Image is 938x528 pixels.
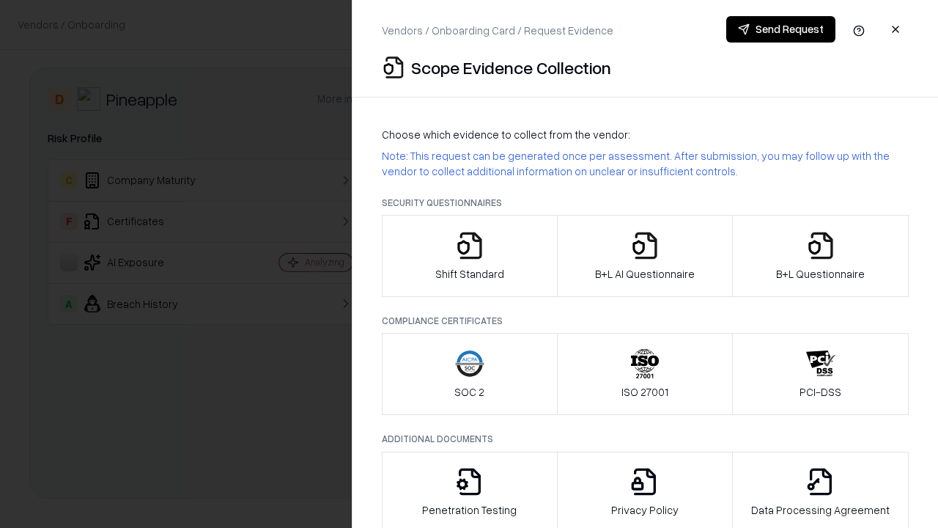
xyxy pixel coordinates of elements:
button: Send Request [726,16,835,43]
p: Note: This request can be generated once per assessment. After submission, you may follow up with... [382,148,909,179]
p: Additional Documents [382,433,909,445]
p: Choose which evidence to collect from the vendor: [382,127,909,142]
button: B+L Questionnaire [732,215,909,297]
p: Scope Evidence Collection [411,56,611,79]
p: ISO 27001 [621,384,668,400]
button: B+L AI Questionnaire [557,215,734,297]
p: Shift Standard [435,266,504,282]
button: SOC 2 [382,333,558,415]
p: B+L Questionnaire [776,266,865,282]
p: Privacy Policy [611,502,679,518]
p: SOC 2 [454,384,484,400]
p: Security Questionnaires [382,197,909,209]
p: Vendors / Onboarding Card / Request Evidence [382,23,613,38]
p: Penetration Testing [422,502,517,518]
p: B+L AI Questionnaire [595,266,695,282]
p: Data Processing Agreement [751,502,890,518]
p: Compliance Certificates [382,315,909,327]
p: PCI-DSS [799,384,841,400]
button: ISO 27001 [557,333,734,415]
button: PCI-DSS [732,333,909,415]
button: Shift Standard [382,215,558,297]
